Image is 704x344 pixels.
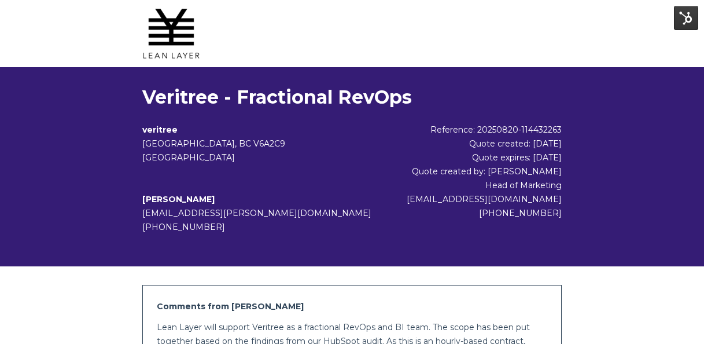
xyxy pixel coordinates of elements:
[373,151,562,164] div: Quote expires: [DATE]
[142,5,200,63] img: Lean Layer
[142,137,373,164] address: [GEOGRAPHIC_DATA], BC V6A2C9 [GEOGRAPHIC_DATA]
[142,125,178,135] b: veritree
[142,222,225,232] span: [PHONE_NUMBER]
[373,123,562,137] div: Reference: 20250820-114432263
[142,208,371,218] span: [EMAIL_ADDRESS][PERSON_NAME][DOMAIN_NAME]
[674,6,698,30] img: HubSpot Tools Menu Toggle
[157,299,547,313] h2: Comments from [PERSON_NAME]
[142,86,562,109] h1: Veritree - Fractional RevOps
[142,194,215,204] b: [PERSON_NAME]
[373,137,562,151] div: Quote created: [DATE]
[407,166,562,218] span: Quote created by: [PERSON_NAME] Head of Marketing [EMAIL_ADDRESS][DOMAIN_NAME] [PHONE_NUMBER]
